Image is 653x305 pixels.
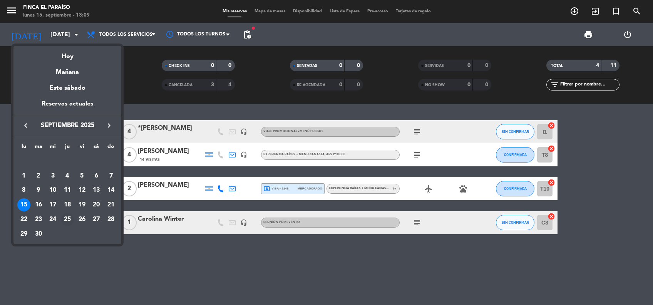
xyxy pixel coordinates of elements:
div: 16 [32,198,45,211]
div: 22 [17,213,30,226]
div: 9 [32,184,45,197]
div: 25 [61,213,74,226]
td: 20 de septiembre de 2025 [89,198,104,212]
div: 14 [104,184,117,197]
div: 19 [75,198,89,211]
th: miércoles [45,142,60,154]
i: keyboard_arrow_right [104,121,114,130]
td: 13 de septiembre de 2025 [89,183,104,198]
div: Hoy [13,46,121,62]
div: 18 [61,198,74,211]
div: 30 [32,228,45,241]
div: 6 [90,169,103,183]
div: 4 [61,169,74,183]
td: 27 de septiembre de 2025 [89,212,104,227]
td: 28 de septiembre de 2025 [104,212,118,227]
th: lunes [17,142,31,154]
span: septiembre 2025 [33,121,102,131]
div: 5 [75,169,89,183]
div: Mañana [13,62,121,77]
div: 28 [104,213,117,226]
td: 3 de septiembre de 2025 [45,169,60,183]
th: sábado [89,142,104,154]
th: jueves [60,142,75,154]
div: 11 [61,184,74,197]
div: 20 [90,198,103,211]
td: 4 de septiembre de 2025 [60,169,75,183]
td: 24 de septiembre de 2025 [45,212,60,227]
button: keyboard_arrow_right [102,121,116,131]
td: 25 de septiembre de 2025 [60,212,75,227]
div: 29 [17,228,30,241]
button: keyboard_arrow_left [19,121,33,131]
td: 15 de septiembre de 2025 [17,198,31,212]
td: 21 de septiembre de 2025 [104,198,118,212]
td: 22 de septiembre de 2025 [17,212,31,227]
td: 26 de septiembre de 2025 [75,212,89,227]
div: 27 [90,213,103,226]
i: keyboard_arrow_left [21,121,30,130]
th: domingo [104,142,118,154]
td: 19 de septiembre de 2025 [75,198,89,212]
th: viernes [75,142,89,154]
th: martes [31,142,46,154]
td: 17 de septiembre de 2025 [45,198,60,212]
td: 9 de septiembre de 2025 [31,183,46,198]
div: 2 [32,169,45,183]
td: 8 de septiembre de 2025 [17,183,31,198]
div: 12 [75,184,89,197]
div: Este sábado [13,77,121,99]
div: 26 [75,213,89,226]
td: 16 de septiembre de 2025 [31,198,46,212]
div: 15 [17,198,30,211]
div: 21 [104,198,117,211]
td: 10 de septiembre de 2025 [45,183,60,198]
div: 17 [46,198,59,211]
div: 8 [17,184,30,197]
td: 5 de septiembre de 2025 [75,169,89,183]
div: 13 [90,184,103,197]
td: 1 de septiembre de 2025 [17,169,31,183]
td: SEP. [17,154,118,169]
div: 10 [46,184,59,197]
td: 12 de septiembre de 2025 [75,183,89,198]
div: 24 [46,213,59,226]
td: 6 de septiembre de 2025 [89,169,104,183]
td: 2 de septiembre de 2025 [31,169,46,183]
td: 7 de septiembre de 2025 [104,169,118,183]
div: 1 [17,169,30,183]
div: 23 [32,213,45,226]
div: 7 [104,169,117,183]
td: 30 de septiembre de 2025 [31,227,46,241]
div: 3 [46,169,59,183]
td: 11 de septiembre de 2025 [60,183,75,198]
td: 29 de septiembre de 2025 [17,227,31,241]
div: Reservas actuales [13,99,121,115]
td: 14 de septiembre de 2025 [104,183,118,198]
td: 23 de septiembre de 2025 [31,212,46,227]
td: 18 de septiembre de 2025 [60,198,75,212]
